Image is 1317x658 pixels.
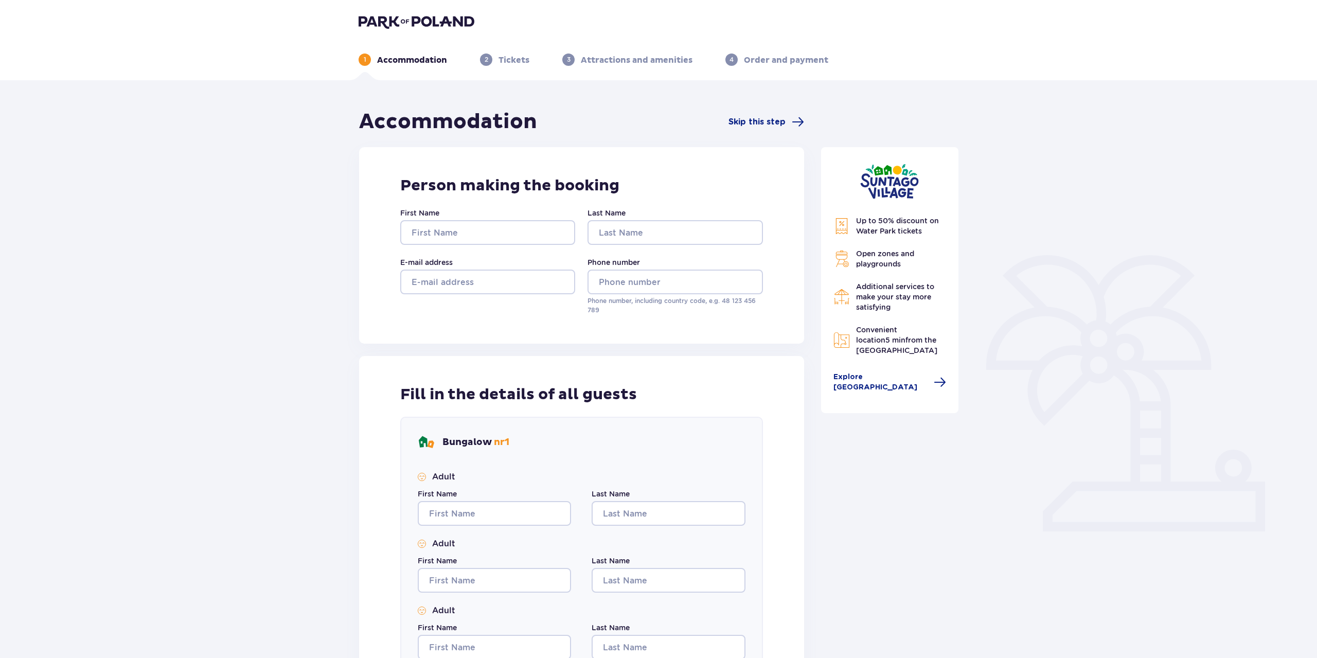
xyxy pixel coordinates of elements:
label: Phone number [588,257,640,268]
label: First Name [418,489,457,499]
p: Order and payment [744,55,828,66]
p: Adult [432,538,455,549]
span: 5 min [885,336,905,344]
input: Last Name [592,501,745,526]
input: Last Name [592,568,745,593]
a: Skip this step [728,116,804,128]
input: First Name [418,501,571,526]
img: Restaurant Icon [833,289,850,305]
span: Explore [GEOGRAPHIC_DATA] [833,372,928,393]
span: nr 1 [494,436,509,448]
p: 2 [485,55,488,64]
p: Accommodation [377,55,447,66]
input: Last Name [588,220,762,245]
span: Skip this step [728,116,786,128]
label: Last Name [588,208,626,218]
label: First Name [418,623,457,633]
span: Up to 50% discount on Water Park tickets [856,217,939,235]
img: Smile Icon [418,473,426,481]
label: First Name [400,208,439,218]
span: Open zones and playgrounds [856,250,914,268]
p: Phone number, including country code, e.g. 48 ​123 ​456 ​789 [588,296,762,315]
p: Adult [432,471,455,483]
label: Last Name [592,623,630,633]
label: First Name [418,556,457,566]
span: Convenient location from the [GEOGRAPHIC_DATA] [856,326,937,354]
p: Tickets [499,55,529,66]
div: 4Order and payment [725,54,828,66]
a: Explore [GEOGRAPHIC_DATA] [833,372,947,393]
img: Map Icon [833,332,850,348]
div: 1Accommodation [359,54,447,66]
input: First Name [418,568,571,593]
img: Park of Poland logo [359,14,474,29]
p: 3 [567,55,571,64]
p: Person making the booking [400,176,763,195]
p: Attractions and amenities [581,55,692,66]
img: Grill Icon [833,251,850,267]
p: 4 [729,55,734,64]
label: E-mail address [400,257,453,268]
img: Suntago Village [860,164,919,199]
div: 2Tickets [480,54,529,66]
h1: Accommodation [359,109,537,135]
label: Last Name [592,556,630,566]
input: Phone number [588,270,762,294]
p: 1 [364,55,366,64]
label: Last Name [592,489,630,499]
input: E-mail address [400,270,575,294]
div: 3Attractions and amenities [562,54,692,66]
img: Smile Icon [418,607,426,615]
span: Additional services to make your stay more satisfying [856,282,934,311]
img: bungalows Icon [418,434,434,451]
p: Fill in the details of all guests [400,385,637,404]
p: Bungalow [442,436,509,449]
p: Adult [432,605,455,616]
img: Smile Icon [418,540,426,548]
input: First Name [400,220,575,245]
img: Discount Icon [833,218,850,235]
